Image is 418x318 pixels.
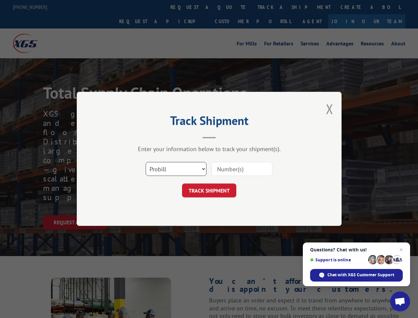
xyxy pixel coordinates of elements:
[390,291,410,311] a: Open chat
[310,257,366,262] span: Support is online
[326,100,333,118] button: Close modal
[182,184,236,198] button: TRACK SHIPMENT
[310,247,403,252] span: Questions? Chat with us!
[211,162,272,176] input: Number(s)
[110,145,308,153] div: Enter your information below to track your shipment(s).
[327,272,394,278] span: Chat with XGS Customer Support
[110,116,308,129] h2: Track Shipment
[310,269,403,282] span: Chat with XGS Customer Support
